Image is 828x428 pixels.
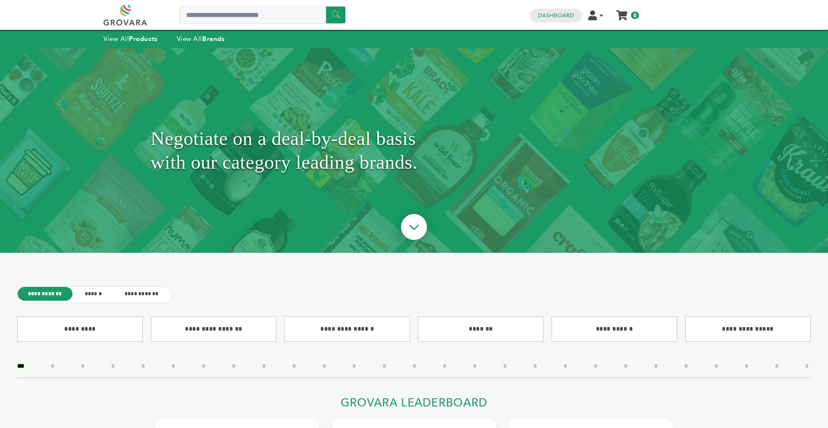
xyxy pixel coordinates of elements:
[129,35,157,43] strong: Products
[179,6,345,24] input: Search a product or brand...
[177,35,225,43] a: View AllBrands
[538,12,574,19] a: Dashboard
[155,396,673,415] h2: Grovara Leaderboard
[391,205,437,251] img: ourBrandsHeroArrow.png
[631,12,639,19] span: 0
[617,8,627,17] a: My Cart
[202,35,225,43] strong: Brands
[103,35,158,43] a: View AllProducts
[151,69,677,231] h1: Negotiate on a deal-by-deal basis with our category leading brands.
